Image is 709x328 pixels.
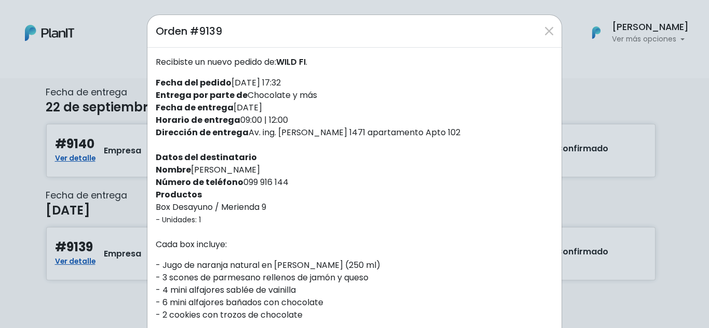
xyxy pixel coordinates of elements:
h5: Orden #9139 [156,23,222,39]
strong: Datos del destinatario [156,151,257,163]
strong: Dirección de entrega [156,126,249,138]
small: - Unidades: 1 [156,215,201,225]
p: Cada box incluye: [156,238,553,251]
strong: Fecha del pedido [156,77,231,89]
strong: Horario de entrega [156,114,240,126]
label: Chocolate y más [156,89,317,102]
button: Close [541,23,557,39]
p: Recibiste un nuevo pedido de: . [156,56,553,68]
p: - Jugo de naranja natural en [PERSON_NAME] (250 ml) - 3 scones de parmesano rellenos de jamón y q... [156,259,553,321]
strong: Fecha de entrega [156,102,234,113]
div: ¿Necesitás ayuda? [53,10,149,30]
strong: Número de teléfono [156,176,243,188]
span: WILD FI [276,56,306,68]
strong: Entrega por parte de [156,89,248,101]
strong: Productos [156,189,202,201]
strong: Nombre [156,164,191,176]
